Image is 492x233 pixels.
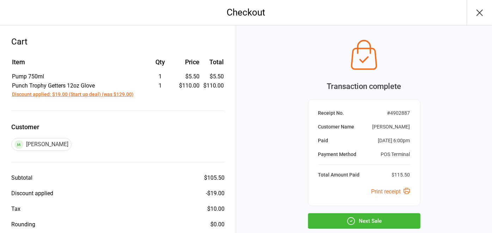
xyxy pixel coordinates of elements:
[11,138,72,151] div: [PERSON_NAME]
[11,189,53,198] div: Discount applied
[204,174,225,182] div: $105.50
[202,72,224,81] td: $5.50
[12,91,134,98] button: Discount applied: $19.00 (Start up deal) (was $129.00)
[143,72,177,81] div: 1
[318,137,328,144] div: Paid
[11,174,32,182] div: Subtotal
[392,171,410,179] div: $115.50
[210,220,225,229] div: $0.00
[143,57,177,72] th: Qty
[318,123,355,131] div: Customer Name
[11,35,225,48] div: Cart
[207,205,225,213] div: $10.00
[202,82,224,98] td: $110.00
[318,171,360,179] div: Total Amount Paid
[12,57,143,72] th: Item
[381,151,410,158] div: POS Terminal
[371,188,410,195] a: Print receipt
[178,72,199,81] div: $5.50
[12,82,95,89] span: Punch Trophy Getters 12oz Glove
[318,151,357,158] div: Payment Method
[178,57,199,67] div: Price
[378,137,410,144] div: [DATE] 6:00pm
[178,82,199,90] div: $110.00
[318,109,344,117] div: Receipt No.
[308,80,420,92] div: Transaction complete
[11,205,20,213] div: Tax
[206,189,225,198] div: - $19.00
[11,220,35,229] div: Rounding
[202,57,224,72] th: Total
[12,73,44,80] span: Pump 750ml
[387,109,410,117] div: # 4902887
[308,213,420,229] button: Next Sale
[143,82,177,90] div: 1
[373,123,410,131] div: [PERSON_NAME]
[11,122,225,132] label: Customer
